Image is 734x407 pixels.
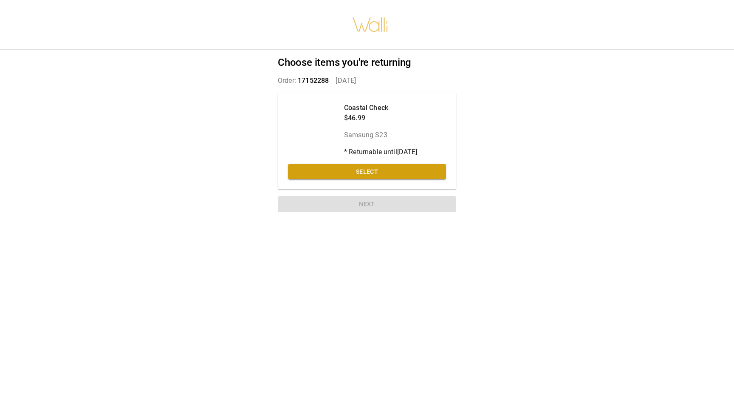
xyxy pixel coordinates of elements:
h2: Choose items you're returning [278,57,456,69]
button: Select [288,164,446,180]
p: Order: [DATE] [278,76,456,86]
img: walli-inc.myshopify.com [352,6,389,43]
p: Samsung S23 [344,130,418,140]
p: * Returnable until [DATE] [344,147,418,157]
p: $46.99 [344,113,418,123]
span: 17152288 [298,76,329,85]
p: Coastal Check [344,103,418,113]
